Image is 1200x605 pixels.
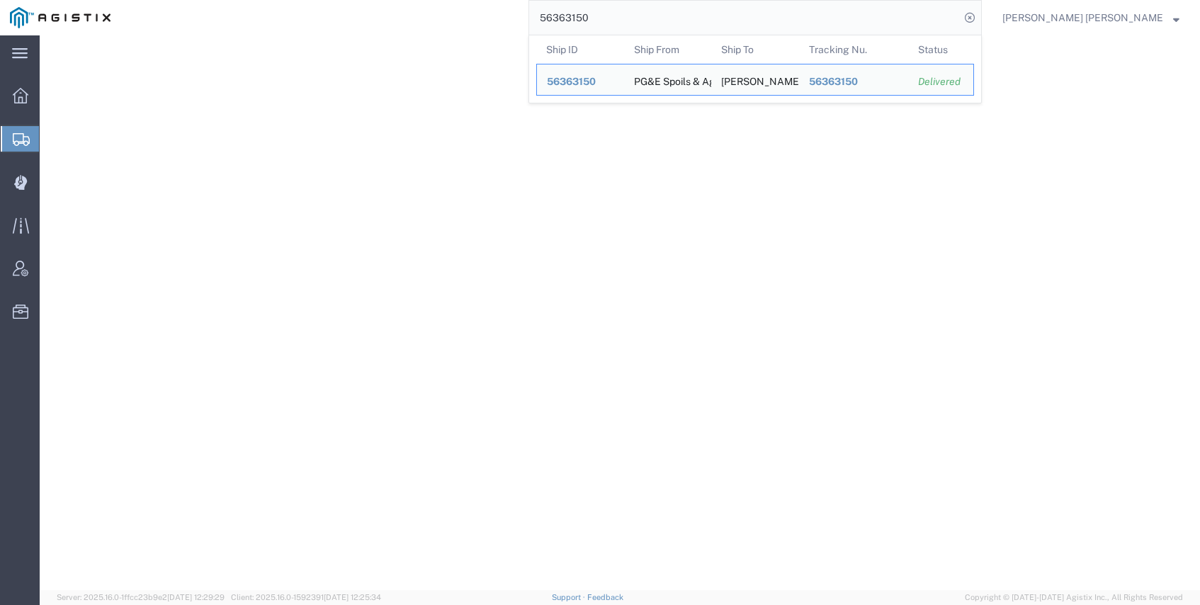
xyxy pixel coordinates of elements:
[552,593,587,601] a: Support
[231,593,381,601] span: Client: 2025.16.0-1592391
[57,593,225,601] span: Server: 2025.16.0-1ffcc23b9e2
[809,76,858,87] span: 56363150
[1002,9,1180,26] button: [PERSON_NAME] [PERSON_NAME]
[547,76,596,87] span: 56363150
[721,64,789,95] div: Newby Island Landfill
[965,592,1183,604] span: Copyright © [DATE]-[DATE] Agistix Inc., All Rights Reserved
[908,35,974,64] th: Status
[529,1,960,35] input: Search for shipment number, reference number
[536,35,624,64] th: Ship ID
[624,35,712,64] th: Ship From
[10,7,111,28] img: logo
[324,593,381,601] span: [DATE] 12:25:34
[40,35,1200,590] iframe: FS Legacy Container
[809,74,899,89] div: 56363150
[634,64,702,95] div: PG&E Spoils & Aggregates
[167,593,225,601] span: [DATE] 12:29:29
[799,35,909,64] th: Tracking Nu.
[711,35,799,64] th: Ship To
[918,74,963,89] div: Delivered
[1002,10,1163,26] span: Kayte Bray Dogali
[587,593,623,601] a: Feedback
[547,74,614,89] div: 56363150
[536,35,981,103] table: Search Results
